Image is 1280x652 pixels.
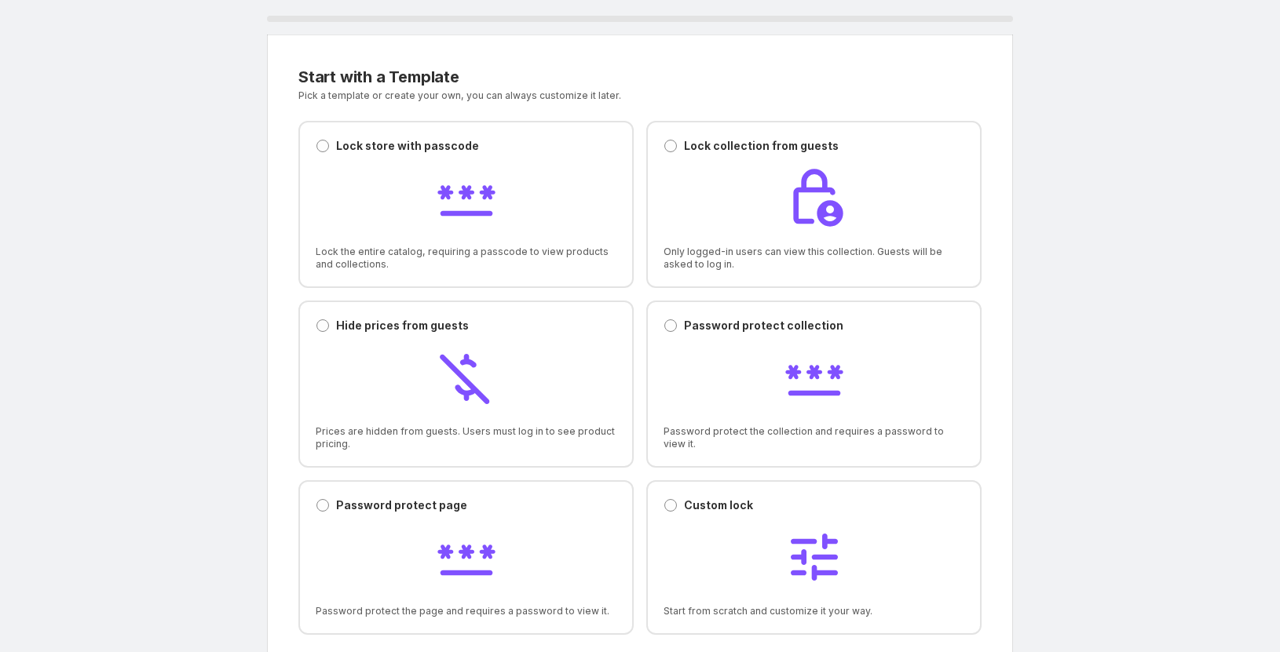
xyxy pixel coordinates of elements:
[664,425,964,450] span: Password protect the collection and requires a password to view it.
[298,67,459,86] span: Start with a Template
[684,318,843,333] p: Password protect collection
[783,526,846,588] img: Custom lock
[336,497,467,513] p: Password protect page
[783,346,846,409] img: Password protect collection
[684,497,753,513] p: Custom lock
[435,526,498,588] img: Password protect page
[316,425,616,450] span: Prices are hidden from guests. Users must log in to see product pricing.
[664,605,964,617] span: Start from scratch and customize it your way.
[316,246,616,271] span: Lock the entire catalog, requiring a passcode to view products and collections.
[783,166,846,229] img: Lock collection from guests
[298,89,795,102] p: Pick a template or create your own, you can always customize it later.
[664,246,964,271] span: Only logged-in users can view this collection. Guests will be asked to log in.
[336,138,479,154] p: Lock store with passcode
[316,605,616,617] span: Password protect the page and requires a password to view it.
[336,318,469,333] p: Hide prices from guests
[435,346,498,409] img: Hide prices from guests
[435,166,498,229] img: Lock store with passcode
[684,138,839,154] p: Lock collection from guests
